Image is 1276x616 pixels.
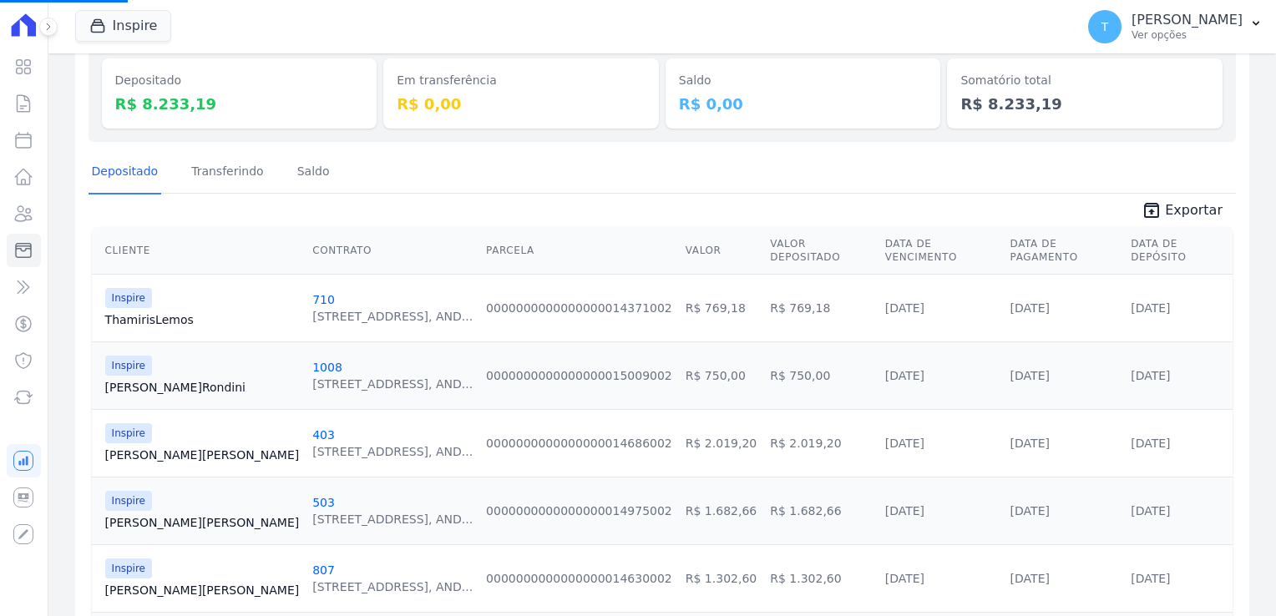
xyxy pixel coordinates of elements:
[105,379,300,396] a: [PERSON_NAME]Rondini
[763,409,878,477] td: R$ 2.019,20
[1132,28,1243,42] p: Ver opções
[105,514,300,531] a: [PERSON_NAME][PERSON_NAME]
[397,72,646,89] dt: Em transferência
[679,477,763,544] td: R$ 1.682,66
[763,341,878,409] td: R$ 750,00
[486,437,672,450] a: 0000000000000000014686002
[105,423,152,443] span: Inspire
[885,437,924,450] a: [DATE]
[1124,227,1233,275] th: Data de Depósito
[312,496,335,509] a: 503
[763,274,878,341] td: R$ 769,18
[1132,12,1243,28] p: [PERSON_NAME]
[679,227,763,275] th: Valor
[879,227,1004,275] th: Data de Vencimento
[679,409,763,477] td: R$ 2.019,20
[1075,3,1276,50] button: T [PERSON_NAME] Ver opções
[1131,301,1170,315] a: [DATE]
[679,544,763,612] td: R$ 1.302,60
[105,491,152,511] span: Inspire
[486,572,672,585] a: 0000000000000000014630002
[679,93,928,115] dd: R$ 0,00
[1010,301,1050,315] a: [DATE]
[679,274,763,341] td: R$ 769,18
[1165,200,1223,220] span: Exportar
[312,428,335,442] a: 403
[486,301,672,315] a: 0000000000000000014371002
[1010,437,1050,450] a: [DATE]
[479,227,679,275] th: Parcela
[763,227,878,275] th: Valor Depositado
[105,311,300,328] a: ThamirisLemos
[763,477,878,544] td: R$ 1.682,66
[1131,437,1170,450] a: [DATE]
[312,361,342,374] a: 1008
[763,544,878,612] td: R$ 1.302,60
[960,93,1209,115] dd: R$ 8.233,19
[1010,504,1050,518] a: [DATE]
[1131,369,1170,382] a: [DATE]
[105,582,300,598] a: [PERSON_NAME][PERSON_NAME]
[486,504,672,518] a: 0000000000000000014975002
[885,301,924,315] a: [DATE]
[75,10,172,42] button: Inspire
[312,511,473,528] div: [STREET_ADDRESS], AND...
[885,572,924,585] a: [DATE]
[105,447,300,463] a: [PERSON_NAME][PERSON_NAME]
[1010,369,1050,382] a: [DATE]
[115,93,364,115] dd: R$ 8.233,19
[885,504,924,518] a: [DATE]
[306,227,479,275] th: Contrato
[312,443,473,460] div: [STREET_ADDRESS], AND...
[294,151,333,194] a: Saldo
[1131,572,1170,585] a: [DATE]
[312,308,473,325] div: [STREET_ADDRESS], AND...
[1142,200,1162,220] i: unarchive
[1101,21,1109,33] span: T
[105,356,152,376] span: Inspire
[188,151,267,194] a: Transferindo
[312,578,473,595] div: [STREET_ADDRESS], AND...
[1010,572,1050,585] a: [DATE]
[312,376,473,392] div: [STREET_ADDRESS], AND...
[960,72,1209,89] dt: Somatório total
[486,369,672,382] a: 0000000000000000015009002
[679,341,763,409] td: R$ 750,00
[92,227,306,275] th: Cliente
[312,293,335,306] a: 710
[1131,504,1170,518] a: [DATE]
[397,93,646,115] dd: R$ 0,00
[115,72,364,89] dt: Depositado
[885,369,924,382] a: [DATE]
[1128,200,1236,224] a: unarchive Exportar
[89,151,162,194] a: Depositado
[679,72,928,89] dt: Saldo
[312,563,335,577] a: 807
[105,558,152,578] span: Inspire
[105,288,152,308] span: Inspire
[1004,227,1125,275] th: Data de Pagamento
